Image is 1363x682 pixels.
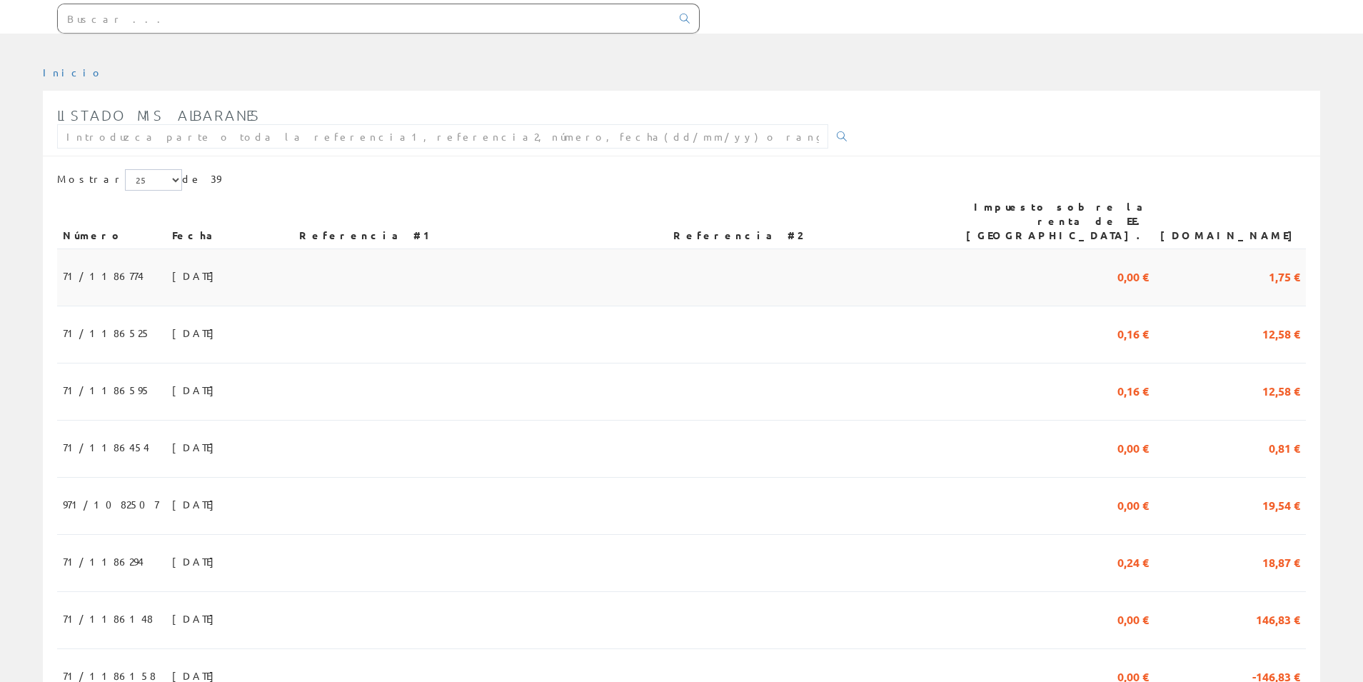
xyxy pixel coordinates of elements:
[1160,229,1300,241] font: [DOMAIN_NAME]
[1262,383,1300,398] font: 12,58 €
[63,229,123,241] font: Número
[172,383,221,396] font: [DATE]
[299,229,436,241] font: Referencia #1
[63,555,144,568] font: 71/1186294
[172,441,221,453] font: [DATE]
[63,669,156,682] font: 71/1186158
[1117,441,1149,456] font: 0,00 €
[172,669,221,682] font: [DATE]
[1269,441,1300,456] font: 0,81 €
[1117,555,1149,570] font: 0,24 €
[172,269,221,282] font: [DATE]
[172,555,221,568] font: [DATE]
[172,229,218,241] font: Fecha
[57,124,828,149] input: Introduzca parte o toda la referencia1, referencia2, número, fecha(dd/mm/yy) o rango de fechas(dd...
[1262,555,1300,570] font: 18,87 €
[63,441,149,453] font: 71/1186454
[1117,612,1149,627] font: 0,00 €
[182,172,221,185] font: de 39
[1256,612,1300,627] font: 146,83 €
[58,4,671,33] input: Buscar ...
[172,498,221,511] font: [DATE]
[966,200,1149,241] font: Impuesto sobre la renta de EE. [GEOGRAPHIC_DATA].
[1262,498,1300,513] font: 19,54 €
[172,326,221,339] font: [DATE]
[63,326,151,339] font: 71/1186525
[1117,269,1149,284] font: 0,00 €
[125,169,182,191] select: Mostrar
[1117,383,1149,398] font: 0,16 €
[1262,326,1300,341] font: 12,58 €
[63,612,153,625] font: 71/1186148
[57,172,125,185] font: Mostrar
[57,106,261,124] font: Listado mis albaranes
[63,498,159,511] font: 971/1082507
[1117,326,1149,341] font: 0,16 €
[63,383,151,396] font: 71/1186595
[43,66,104,79] a: Inicio
[1117,498,1149,513] font: 0,00 €
[63,269,144,282] font: 71/1186774
[673,229,802,241] font: Referencia #2
[1269,269,1300,284] font: 1,75 €
[172,612,221,625] font: [DATE]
